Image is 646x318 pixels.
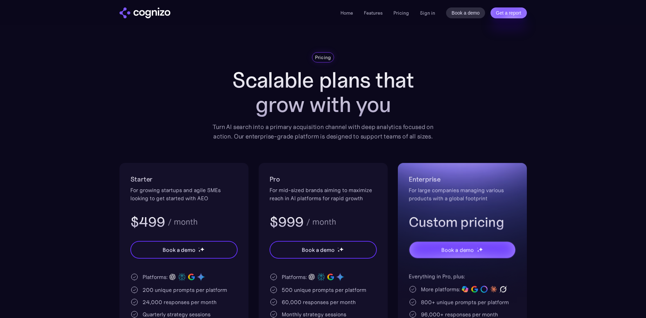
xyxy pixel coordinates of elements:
div: Pricing [315,54,331,61]
div: 60,000 responses per month [282,298,356,306]
a: Book a demostarstarstar [409,241,516,259]
h1: Scalable plans that grow with you [208,68,439,117]
div: / month [306,218,336,226]
div: Book a demo [302,246,334,254]
img: star [478,247,483,251]
img: cognizo logo [119,7,170,18]
a: Book a demo [446,7,485,18]
img: star [337,247,338,248]
h2: Starter [130,174,238,185]
img: star [200,247,204,251]
div: For large companies managing various products with a global footprint [409,186,516,202]
a: Book a demostarstarstar [130,241,238,259]
h3: $499 [130,213,165,231]
img: star [477,250,479,252]
div: For mid-sized brands aiming to maximize reach in AI platforms for rapid growth [270,186,377,202]
div: Book a demo [441,246,474,254]
h2: Pro [270,174,377,185]
a: Book a demostarstarstar [270,241,377,259]
div: For growing startups and agile SMEs looking to get started with AEO [130,186,238,202]
h3: Custom pricing [409,213,516,231]
div: More platforms: [421,285,460,293]
img: star [198,247,199,248]
div: Platforms: [143,273,168,281]
div: 200 unique prompts per platform [143,286,227,294]
a: home [119,7,170,18]
div: Everything in Pro, plus: [409,272,516,280]
img: star [477,248,478,249]
h3: $999 [270,213,304,231]
img: star [337,250,340,252]
img: star [198,250,201,252]
div: 800+ unique prompts per platform [421,298,509,306]
div: 500 unique prompts per platform [282,286,366,294]
div: Book a demo [163,246,195,254]
img: star [339,247,344,251]
div: / month [168,218,198,226]
a: Features [364,10,383,16]
div: Turn AI search into a primary acquisition channel with deep analytics focused on action. Our ente... [208,122,439,141]
a: Home [340,10,353,16]
a: Get a report [491,7,527,18]
div: 24,000 responses per month [143,298,217,306]
a: Sign in [420,9,435,17]
div: Platforms: [282,273,307,281]
h2: Enterprise [409,174,516,185]
a: Pricing [393,10,409,16]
